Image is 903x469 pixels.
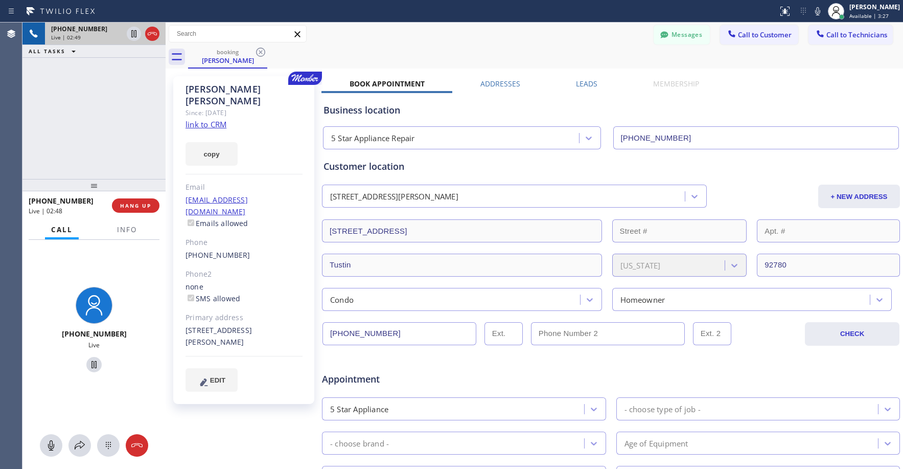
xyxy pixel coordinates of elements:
button: ALL TASKS [22,45,86,57]
input: Phone Number [322,322,476,345]
div: Since: [DATE] [186,107,303,119]
input: Ext. [484,322,523,345]
button: Mute [40,434,62,457]
button: Messages [654,25,710,44]
input: Phone Number 2 [531,322,685,345]
span: [PHONE_NUMBER] [62,329,127,339]
span: [PHONE_NUMBER] [29,196,94,206]
button: HANG UP [112,198,159,213]
input: Ext. 2 [693,322,731,345]
div: Business location [323,103,898,117]
button: copy [186,142,238,166]
a: link to CRM [186,119,226,129]
div: Phone [186,237,303,249]
div: Primary address [186,312,303,324]
div: [PERSON_NAME] [189,56,266,65]
div: booking [189,48,266,56]
div: - choose type of job - [624,403,701,415]
div: [STREET_ADDRESS][PERSON_NAME] [186,325,303,348]
div: none [186,281,303,305]
label: Book Appointment [350,79,425,88]
div: Homeowner [620,294,665,305]
span: Call to Technicians [826,30,887,39]
label: Addresses [480,79,520,88]
div: 5 Star Appliance [330,403,388,415]
div: 5 Star Appliance Repair [331,132,415,144]
span: [PHONE_NUMBER] [51,25,107,33]
button: Open dialpad [97,434,120,457]
button: Call to Technicians [808,25,893,44]
button: EDIT [186,368,238,392]
div: [PERSON_NAME] [PERSON_NAME] [186,83,303,107]
span: Live | 02:49 [51,34,81,41]
div: John Mckeon [189,46,266,68]
div: - choose brand - [330,437,389,449]
button: Info [111,220,143,240]
input: Apt. # [757,219,900,242]
span: Call [51,225,73,234]
span: Live | 02:48 [29,207,62,215]
input: Street # [612,219,747,242]
input: SMS allowed [188,295,194,301]
span: HANG UP [120,202,151,209]
input: Address [322,219,602,242]
a: [EMAIL_ADDRESS][DOMAIN_NAME] [186,195,248,216]
div: Customer location [323,160,898,173]
div: Age of Equipment [624,437,688,449]
span: Appointment [322,372,513,386]
span: ALL TASKS [29,48,65,55]
label: Emails allowed [186,218,248,228]
div: [STREET_ADDRESS][PERSON_NAME] [330,191,458,203]
label: SMS allowed [186,294,240,303]
button: Mute [811,4,825,18]
span: EDIT [210,376,225,384]
input: City [322,254,602,277]
div: [PERSON_NAME] [849,3,900,11]
button: Hold Customer [86,357,102,372]
span: Live [88,341,100,349]
div: Phone2 [186,269,303,280]
input: ZIP [757,254,900,277]
button: Call [45,220,79,240]
button: + NEW ADDRESS [818,185,900,208]
div: Condo [330,294,354,305]
label: Leads [576,79,597,88]
a: [PHONE_NUMBER] [186,250,250,260]
div: Email [186,182,303,193]
button: Hang up [126,434,148,457]
input: Emails allowed [188,219,194,226]
button: Hold Customer [127,27,141,41]
button: Open directory [68,434,91,457]
button: Hang up [145,27,159,41]
span: Info [117,225,137,234]
button: Call to Customer [720,25,798,44]
span: Available | 3:27 [849,12,889,19]
input: Phone Number [613,126,899,149]
input: Search [169,26,306,42]
span: Call to Customer [738,30,792,39]
button: CHECK [805,322,899,346]
label: Membership [653,79,699,88]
